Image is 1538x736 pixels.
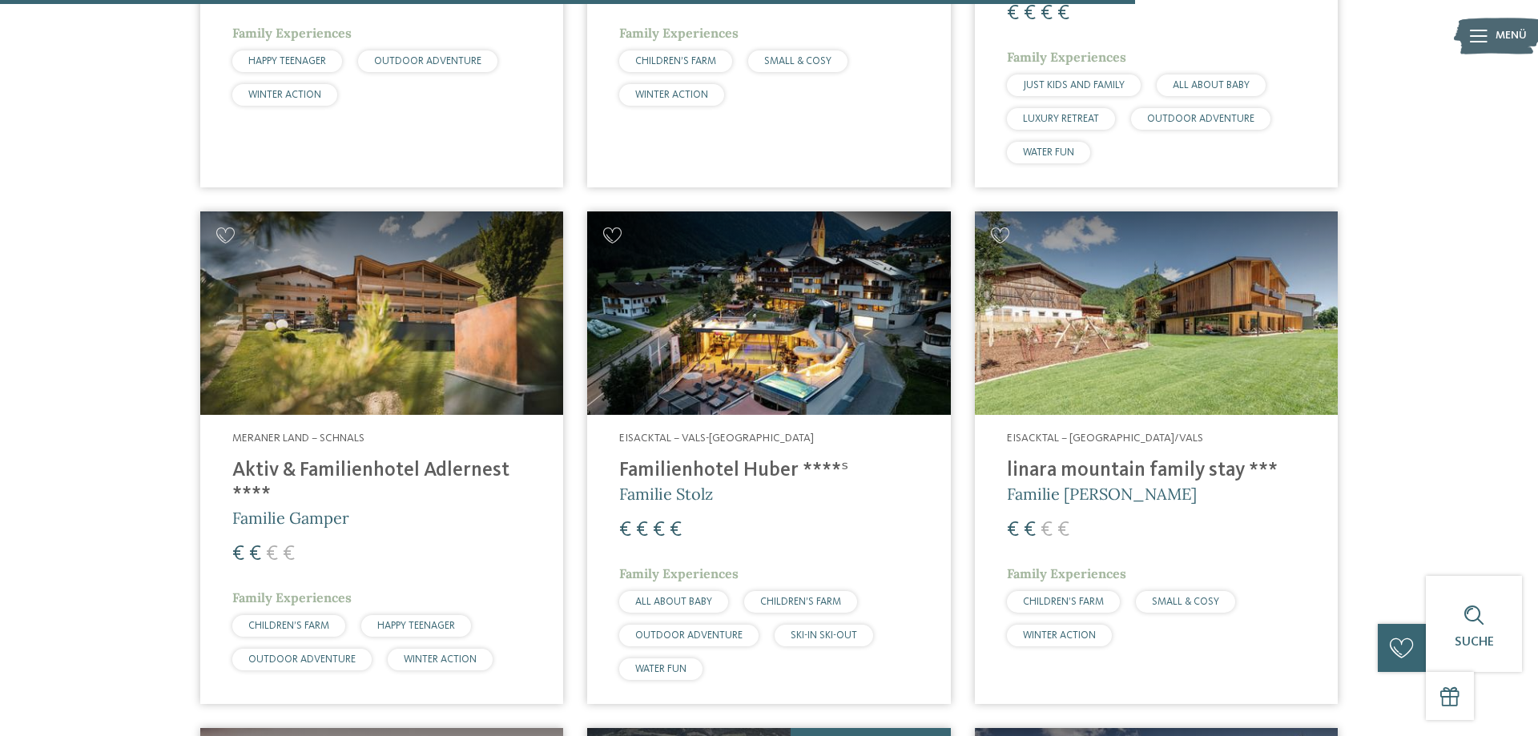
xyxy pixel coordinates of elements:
span: OUTDOOR ADVENTURE [374,56,481,66]
a: Familienhotels gesucht? Hier findet ihr die besten! Eisacktal – [GEOGRAPHIC_DATA]/Vals linara mou... [975,211,1338,704]
span: Family Experiences [232,589,352,605]
span: HAPPY TEENAGER [248,56,326,66]
span: LUXURY RETREAT [1023,114,1099,124]
span: € [636,520,648,541]
span: € [1024,3,1036,24]
span: CHILDREN’S FARM [1023,597,1104,607]
span: € [1007,3,1019,24]
span: WATER FUN [635,664,686,674]
span: Family Experiences [232,25,352,41]
span: ALL ABOUT BABY [635,597,712,607]
span: Suche [1455,636,1494,649]
span: € [1024,520,1036,541]
span: OUTDOOR ADVENTURE [248,654,356,665]
span: SMALL & COSY [764,56,831,66]
span: € [232,544,244,565]
span: Familie Stolz [619,484,713,504]
img: Familienhotels gesucht? Hier findet ihr die besten! [975,211,1338,416]
span: WINTER ACTION [248,90,321,100]
span: € [266,544,278,565]
span: € [283,544,295,565]
span: CHILDREN’S FARM [635,56,716,66]
span: WINTER ACTION [635,90,708,100]
span: Eisacktal – [GEOGRAPHIC_DATA]/Vals [1007,432,1203,444]
span: SKI-IN SKI-OUT [791,630,857,641]
img: Familienhotels gesucht? Hier findet ihr die besten! [587,211,950,416]
a: Familienhotels gesucht? Hier findet ihr die besten! Eisacktal – Vals-[GEOGRAPHIC_DATA] Familienho... [587,211,950,704]
span: ALL ABOUT BABY [1173,80,1250,90]
img: Aktiv & Familienhotel Adlernest **** [200,211,563,416]
span: € [619,520,631,541]
span: HAPPY TEENAGER [377,621,455,631]
span: € [670,520,682,541]
a: Familienhotels gesucht? Hier findet ihr die besten! Meraner Land – Schnals Aktiv & Familienhotel ... [200,211,563,704]
span: € [653,520,665,541]
span: € [1057,3,1069,24]
span: Family Experiences [619,25,739,41]
span: Family Experiences [1007,565,1126,581]
span: CHILDREN’S FARM [760,597,841,607]
span: WATER FUN [1023,147,1074,158]
span: Eisacktal – Vals-[GEOGRAPHIC_DATA] [619,432,814,444]
span: € [1057,520,1069,541]
span: Meraner Land – Schnals [232,432,364,444]
span: € [1007,520,1019,541]
span: Family Experiences [619,565,739,581]
span: € [1041,520,1053,541]
span: Familie Gamper [232,508,349,528]
span: € [1041,3,1053,24]
span: SMALL & COSY [1152,597,1219,607]
span: OUTDOOR ADVENTURE [635,630,743,641]
span: € [249,544,261,565]
span: WINTER ACTION [404,654,477,665]
span: Family Experiences [1007,49,1126,65]
h4: Familienhotel Huber ****ˢ [619,459,918,483]
h4: linara mountain family stay *** [1007,459,1306,483]
span: OUTDOOR ADVENTURE [1147,114,1254,124]
span: Familie [PERSON_NAME] [1007,484,1197,504]
span: WINTER ACTION [1023,630,1096,641]
span: CHILDREN’S FARM [248,621,329,631]
h4: Aktiv & Familienhotel Adlernest **** [232,459,531,507]
span: JUST KIDS AND FAMILY [1023,80,1125,90]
